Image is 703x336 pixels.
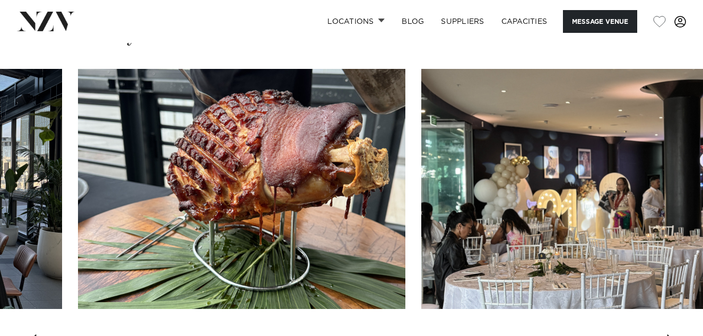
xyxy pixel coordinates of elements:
img: nzv-logo.png [17,12,75,31]
button: Message Venue [563,10,637,33]
a: Capacities [493,10,556,33]
a: SUPPLIERS [432,10,492,33]
a: BLOG [393,10,432,33]
a: Locations [319,10,393,33]
swiper-slide: 14 / 21 [78,69,405,309]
